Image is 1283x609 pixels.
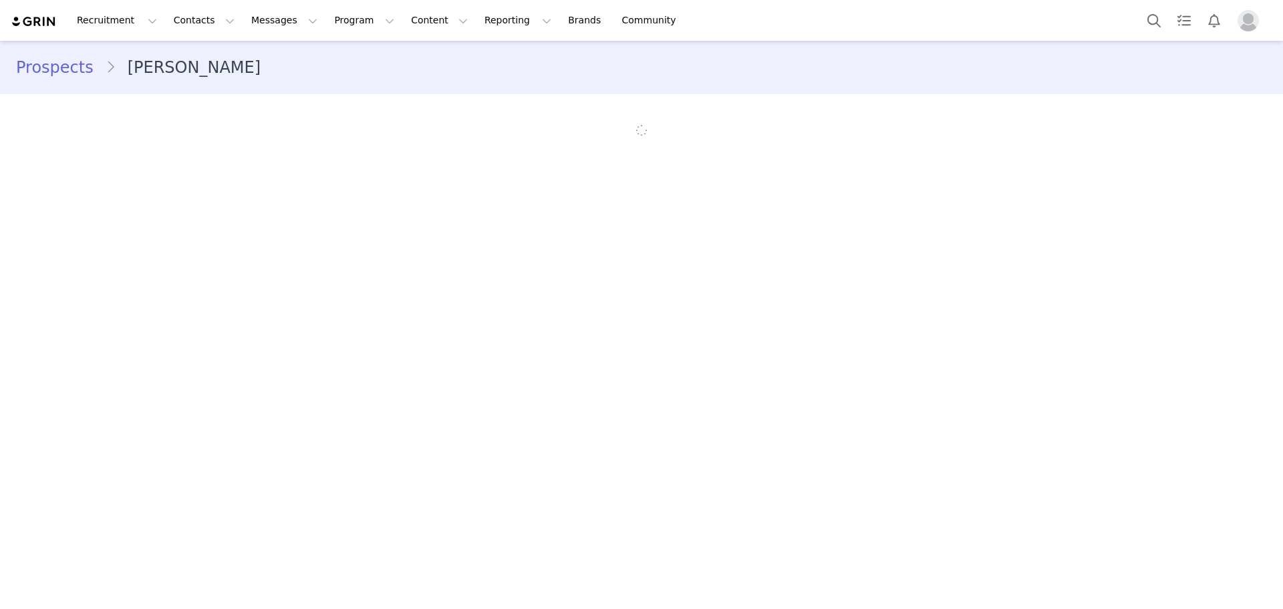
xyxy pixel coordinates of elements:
[243,5,325,35] button: Messages
[614,5,690,35] a: Community
[16,55,106,80] a: Prospects
[1199,5,1229,35] button: Notifications
[1230,10,1272,31] button: Profile
[11,15,57,28] img: grin logo
[1169,5,1199,35] a: Tasks
[403,5,476,35] button: Content
[560,5,613,35] a: Brands
[69,5,165,35] button: Recruitment
[1139,5,1169,35] button: Search
[476,5,559,35] button: Reporting
[166,5,243,35] button: Contacts
[1238,10,1259,31] img: placeholder-profile.jpg
[326,5,402,35] button: Program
